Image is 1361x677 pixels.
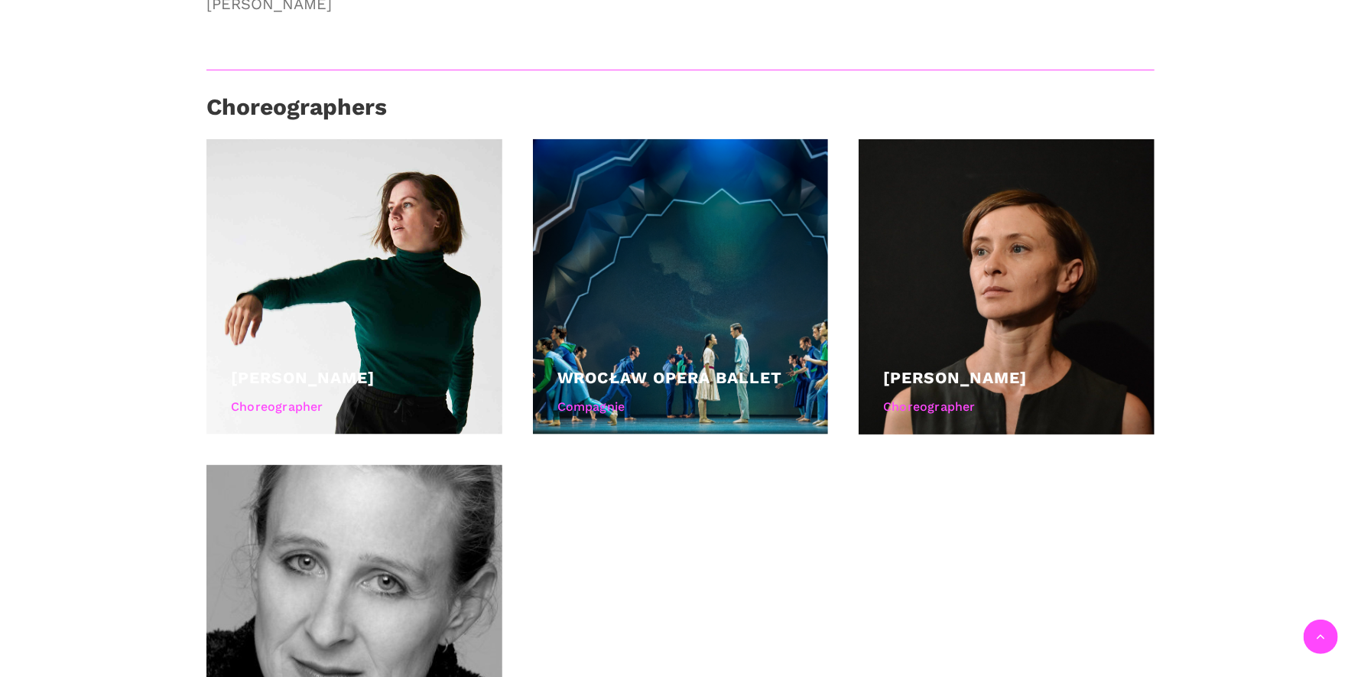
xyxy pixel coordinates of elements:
h3: Choreographers [206,93,387,132]
a: [PERSON_NAME] [883,368,1027,387]
div: Compagnie [557,397,804,417]
div: Choreographer [883,397,1130,417]
div: Choreographer [231,397,478,417]
a: Wrocław Opera Ballet [557,368,783,387]
a: [PERSON_NAME] [231,368,375,387]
